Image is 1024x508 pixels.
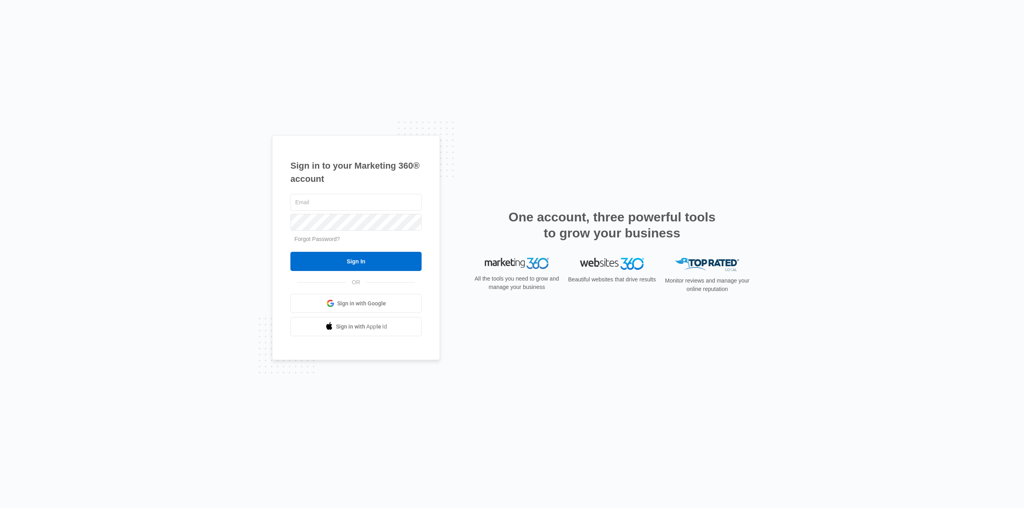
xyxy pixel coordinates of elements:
[290,252,422,271] input: Sign In
[294,236,340,242] a: Forgot Password?
[580,258,644,269] img: Websites 360
[290,317,422,336] a: Sign in with Apple Id
[675,258,739,271] img: Top Rated Local
[290,194,422,211] input: Email
[290,294,422,313] a: Sign in with Google
[337,299,386,308] span: Sign in with Google
[485,258,549,269] img: Marketing 360
[472,275,562,291] p: All the tools you need to grow and manage your business
[662,277,752,293] p: Monitor reviews and manage your online reputation
[567,275,657,284] p: Beautiful websites that drive results
[336,323,387,331] span: Sign in with Apple Id
[506,209,718,241] h2: One account, three powerful tools to grow your business
[290,159,422,185] h1: Sign in to your Marketing 360® account
[346,278,366,287] span: OR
